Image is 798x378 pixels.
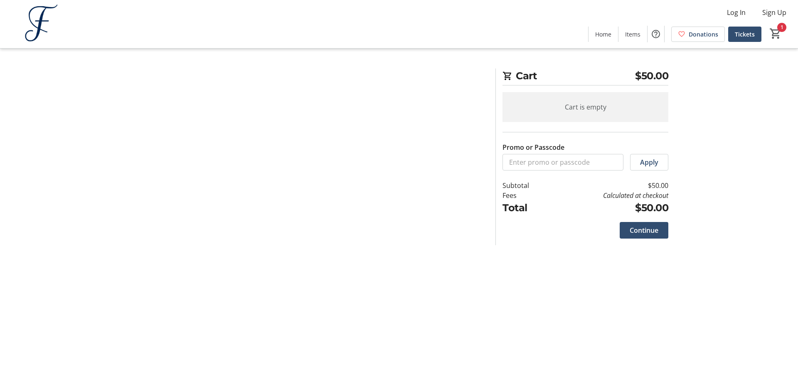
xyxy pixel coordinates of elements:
[727,7,746,17] span: Log In
[728,27,761,42] a: Tickets
[618,27,647,42] a: Items
[635,68,668,83] span: $50.00
[768,26,783,41] button: Cart
[551,190,668,200] td: Calculated at checkout
[648,26,664,42] button: Help
[551,180,668,190] td: $50.00
[595,30,611,39] span: Home
[502,154,623,171] input: Enter promo or passcode
[502,92,668,122] div: Cart is empty
[630,225,658,235] span: Continue
[620,222,668,239] button: Continue
[735,30,755,39] span: Tickets
[502,190,551,200] td: Fees
[5,3,79,45] img: Fontbonne, The Early College of Boston's Logo
[720,6,752,19] button: Log In
[689,30,718,39] span: Donations
[625,30,640,39] span: Items
[589,27,618,42] a: Home
[502,142,564,152] label: Promo or Passcode
[762,7,786,17] span: Sign Up
[671,27,725,42] a: Donations
[630,154,668,171] button: Apply
[551,200,668,215] td: $50.00
[640,157,658,167] span: Apply
[756,6,793,19] button: Sign Up
[502,180,551,190] td: Subtotal
[502,68,668,85] h2: Cart
[502,200,551,215] td: Total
